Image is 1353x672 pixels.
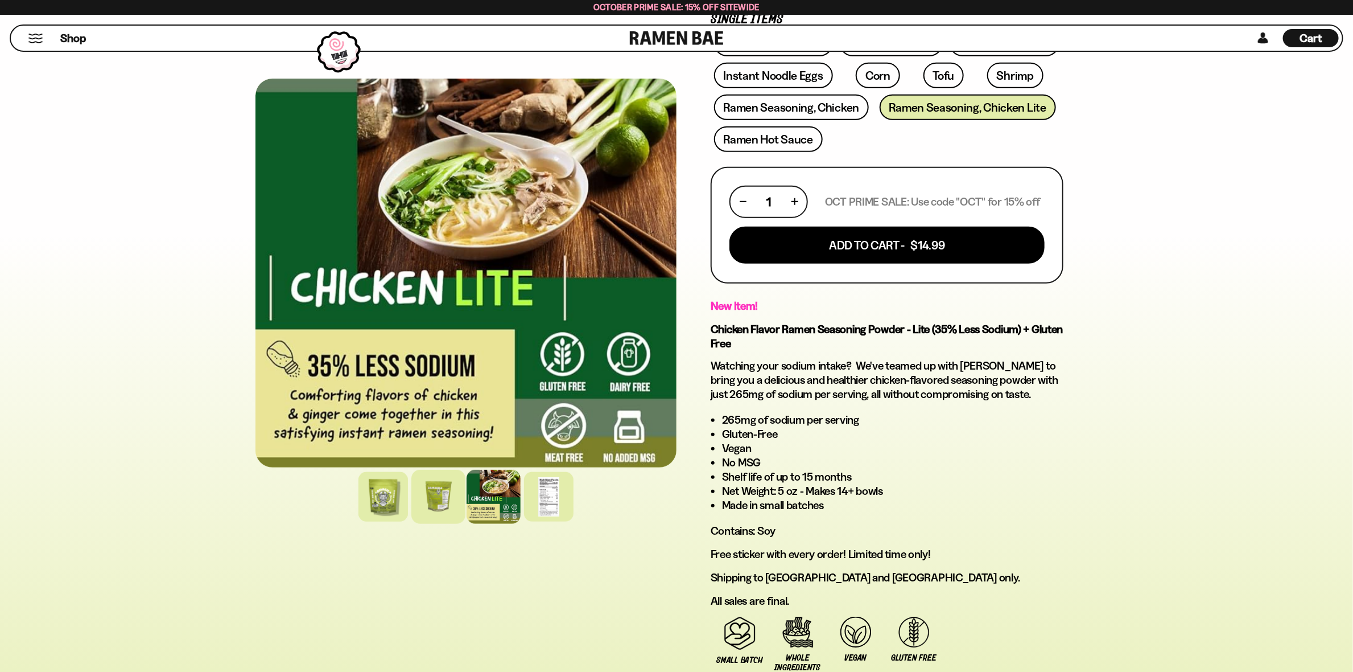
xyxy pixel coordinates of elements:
[1283,26,1339,51] div: Cart
[28,34,43,43] button: Mobile Menu Trigger
[722,456,1063,470] li: No MSG
[60,29,86,47] a: Shop
[593,2,760,13] span: October Prime Sale: 15% off Sitewide
[722,470,1063,484] li: Shelf life of up to 15 months
[722,413,1063,427] li: 265mg of sodium per serving
[711,359,1063,401] p: Watching your sodium intake? We've teamed up with [PERSON_NAME] to bring you a delicious and heal...
[757,524,775,538] span: Soy
[722,441,1063,456] li: Vegan
[845,653,867,663] span: Vegan
[714,95,869,120] a: Ramen Seasoning, Chicken
[825,195,1040,209] p: OCT PRIME SALE: Use code "OCT" for 15% off
[711,524,775,538] span: Contains:
[711,547,931,561] span: Free sticker with every order! Limited time only!
[766,195,771,209] span: 1
[891,653,936,663] span: Gluten Free
[1300,31,1322,45] span: Cart
[722,427,1063,441] li: Gluten-Free
[923,63,964,88] a: Tofu
[714,63,833,88] a: Instant Noodle Eggs
[987,63,1043,88] a: Shrimp
[711,322,1063,350] strong: Chicken Flavor Ramen Seasoning Powder - Lite (35% Less Sodium) + Gluten Free
[856,63,900,88] a: Corn
[716,655,762,665] span: Small Batch
[711,594,1063,608] p: All sales are final.
[714,126,823,152] a: Ramen Hot Sauce
[711,299,758,313] strong: New Item!
[729,227,1045,264] button: Add To Cart - $14.99
[60,31,86,46] span: Shop
[722,498,1063,513] li: Made in small batches
[722,484,1063,498] li: Net Weight: 5 oz - Makes 14+ bowls
[711,571,1021,584] span: Shipping to [GEOGRAPHIC_DATA] and [GEOGRAPHIC_DATA] only.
